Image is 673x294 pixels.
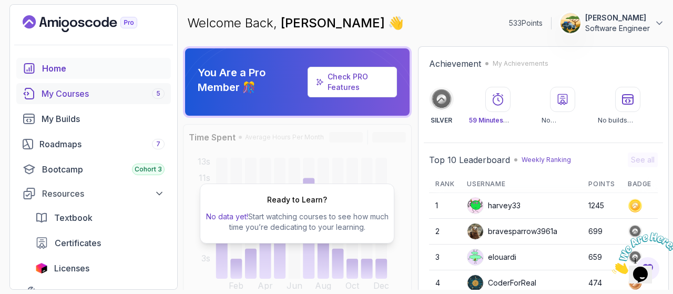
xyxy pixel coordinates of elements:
[467,224,483,239] img: user profile image
[55,237,101,249] span: Certificates
[16,134,171,155] a: roadmaps
[509,18,543,28] p: 533 Points
[23,15,161,32] a: Landing page
[467,275,536,291] div: CoderForReal
[582,193,621,219] td: 1245
[598,116,658,125] p: No builds completed
[388,15,404,32] span: 👋
[308,67,397,97] a: Check PRO Features
[187,15,404,32] p: Welcome Back,
[469,116,509,124] span: 59 Minutes
[156,89,160,98] span: 5
[429,245,461,270] td: 3
[493,59,548,68] p: My Achievements
[522,156,571,164] p: Weekly Ranking
[281,15,388,31] span: [PERSON_NAME]
[429,154,510,166] h2: Top 10 Leaderboard
[42,87,165,100] div: My Courses
[42,163,165,176] div: Bootcamp
[467,275,483,291] img: user profile image
[467,249,483,265] img: default monster avatar
[429,57,481,70] h2: Achievement
[42,62,165,75] div: Home
[431,116,452,125] p: SILVER
[429,176,461,193] th: Rank
[628,153,658,167] button: See all
[582,219,621,245] td: 699
[16,58,171,79] a: home
[16,184,171,203] button: Resources
[608,228,673,278] iframe: chat widget
[469,116,527,125] p: Watched
[542,116,584,125] p: No certificates
[54,211,93,224] span: Textbook
[560,13,580,33] img: user profile image
[328,72,368,92] a: Check PRO Features
[585,23,650,34] p: Software Engineer
[16,159,171,180] a: bootcamp
[135,165,162,174] span: Cohort 3
[585,13,650,23] p: [PERSON_NAME]
[267,195,327,205] h2: Ready to Learn?
[467,223,557,240] div: bravesparrow3961a
[156,140,160,148] span: 7
[205,211,390,232] p: Start watching courses to see how much time you’re dedicating to your learning.
[582,245,621,270] td: 659
[54,262,89,275] span: Licenses
[16,108,171,129] a: builds
[42,187,165,200] div: Resources
[4,4,8,13] span: 1
[461,176,582,193] th: Username
[467,197,521,214] div: harvey33
[560,13,665,34] button: user profile image[PERSON_NAME]Software Engineer
[42,113,165,125] div: My Builds
[467,249,516,266] div: elouardi
[16,83,171,104] a: courses
[206,212,248,221] span: No data yet!
[582,176,621,193] th: Points
[39,138,165,150] div: Roadmaps
[429,219,461,245] td: 2
[429,193,461,219] td: 1
[4,4,69,46] img: Chat attention grabber
[35,263,48,273] img: jetbrains icon
[29,232,171,254] a: certificates
[467,198,483,214] img: default monster avatar
[621,176,658,193] th: Badge
[198,65,303,95] p: You Are a Pro Member 🎊
[29,258,171,279] a: licenses
[29,207,171,228] a: textbook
